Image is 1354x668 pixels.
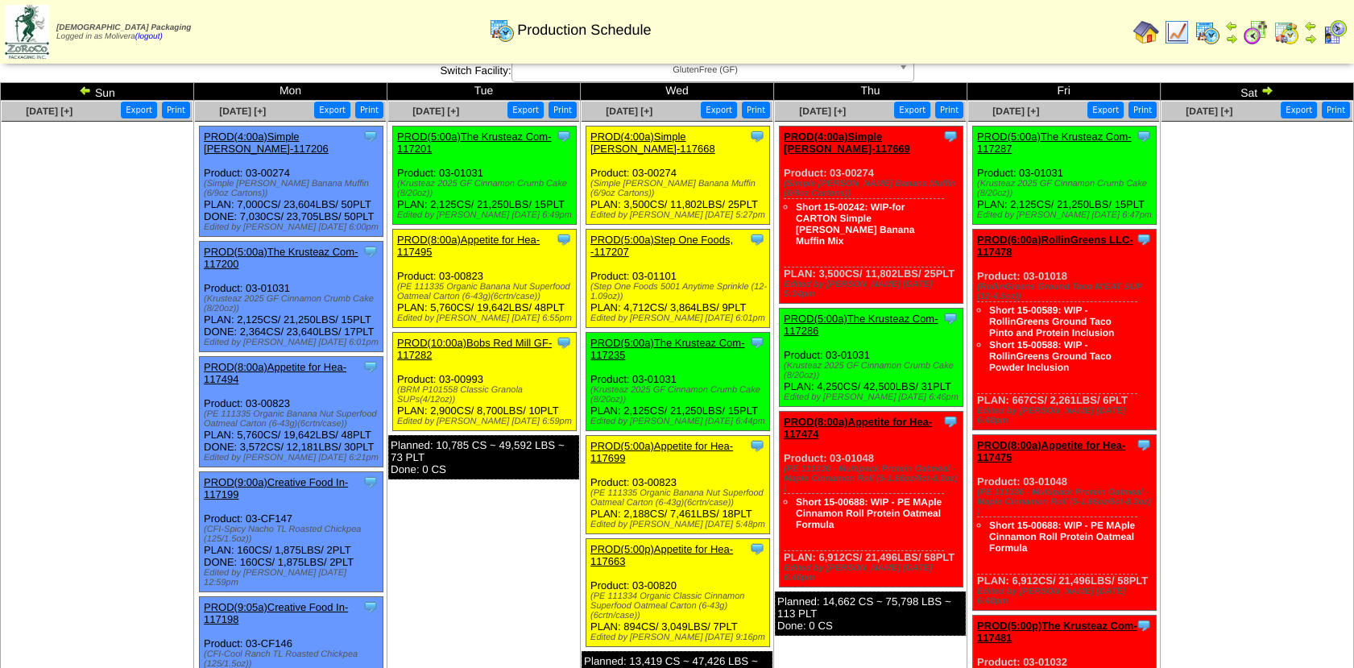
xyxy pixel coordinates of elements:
a: PROD(5:00a)The Krusteaz Com-117287 [977,131,1131,155]
div: (Krusteaz 2025 GF Cinnamon Crumb Cake (8/20oz)) [977,179,1156,198]
div: (Simple [PERSON_NAME] Banana Muffin (6/9oz Cartons)) [590,179,769,198]
td: Mon [194,83,387,101]
div: Edited by [PERSON_NAME] [DATE] 6:21pm [204,453,383,463]
a: PROD(5:00a)The Krusteaz Com-117235 [590,337,744,361]
button: Export [1087,102,1124,118]
span: [DATE] [+] [219,106,266,117]
img: Tooltip [749,128,765,144]
a: PROD(4:00a)Simple [PERSON_NAME]-117206 [204,131,329,155]
a: PROD(8:00a)Appetite for Hea-117474 [784,416,932,440]
img: Tooltip [1136,128,1152,144]
a: PROD(5:00p)Appetite for Hea-117663 [590,543,733,567]
a: [DATE] [+] [1186,106,1232,117]
img: Tooltip [556,334,572,351]
a: PROD(6:00a)RollinGreens LLC-117478 [977,234,1133,258]
div: Product: 03-01031 PLAN: 4,250CS / 42,500LBS / 31PLT [780,309,963,407]
div: Product: 03-00274 PLAN: 3,500CS / 11,802LBS / 25PLT [586,127,770,225]
div: Edited by [PERSON_NAME] [DATE] 5:27pm [590,210,769,220]
a: [DATE] [+] [799,106,846,117]
div: (PE 111335 Organic Banana Nut Superfood Oatmeal Carton (6-43g)(6crtn/case)) [590,488,769,508]
div: Product: 03-01031 PLAN: 2,125CS / 21,250LBS / 15PLT [586,333,770,431]
a: Short 15-00242: WIP-for CARTON Simple [PERSON_NAME] Banana Muffin Mix [796,201,914,247]
img: arrowleft.gif [1225,19,1238,32]
div: (Krusteaz 2025 GF Cinnamon Crumb Cake (8/20oz)) [590,385,769,405]
button: Print [355,102,383,118]
img: Tooltip [749,438,765,454]
div: (PE 111335 Organic Banana Nut Superfood Oatmeal Carton (6-43g)(6crtn/case)) [397,282,576,301]
div: (CFI-Spicy Nacho TL Roasted Chickpea (125/1.5oz)) [204,525,383,544]
div: (Simple [PERSON_NAME] Banana Muffin (6/9oz Cartons)) [784,179,963,198]
div: Edited by [PERSON_NAME] [DATE] 6:44pm [590,417,769,426]
a: Short 15-00589: WIP - RollinGreens Ground Taco Pinto and Protein Inclusion [989,305,1114,338]
button: Export [1281,102,1317,118]
td: Thu [774,83,967,101]
div: Edited by [PERSON_NAME] [DATE] 6:01pm [204,338,383,347]
button: Export [121,102,157,118]
div: Edited by [PERSON_NAME] [DATE] 6:59pm [397,417,576,426]
a: [DATE] [+] [606,106,652,117]
img: Tooltip [749,334,765,351]
a: PROD(10:00a)Bobs Red Mill GF-117282 [397,337,552,361]
a: PROD(5:00a)Step One Foods, -117207 [590,234,733,258]
button: Export [314,102,350,118]
button: Export [701,102,737,118]
div: Edited by [PERSON_NAME] [DATE] 6:47pm [977,210,1156,220]
div: Edited by [PERSON_NAME] [DATE] 5:48pm [590,520,769,529]
div: Product: 03-00274 PLAN: 7,000CS / 23,604LBS / 50PLT DONE: 7,030CS / 23,705LBS / 50PLT [200,127,383,237]
a: PROD(9:05a)Creative Food In-117198 [204,601,348,625]
img: Tooltip [362,359,379,375]
div: (Step One Foods 5001 Anytime Sprinkle (12-1.09oz)) [590,282,769,301]
div: (Simple [PERSON_NAME] Banana Muffin (6/9oz Cartons)) [204,179,383,198]
a: PROD(5:00a)The Krusteaz Com-117200 [204,246,358,270]
a: PROD(9:00a)Creative Food In-117199 [204,476,348,500]
div: Edited by [PERSON_NAME] [DATE] 6:01pm [590,313,769,323]
a: [DATE] [+] [992,106,1039,117]
div: Planned: 14,662 CS ~ 75,798 LBS ~ 113 PLT Done: 0 CS [775,591,966,636]
button: Print [1322,102,1350,118]
span: [DATE] [+] [26,106,72,117]
button: Print [1128,102,1157,118]
div: (Krusteaz 2025 GF Cinnamon Crumb Cake (8/20oz)) [784,361,963,380]
div: Edited by [PERSON_NAME] [DATE] 6:48pm [977,587,1156,606]
a: (logout) [135,32,163,41]
td: Wed [581,83,774,101]
div: Edited by [PERSON_NAME] [DATE] 6:49pm [397,210,576,220]
a: Short 15-00588: WIP - RollinGreens Ground Taco Powder Inclusion [989,339,1112,373]
img: Tooltip [1136,617,1152,633]
img: zoroco-logo-small.webp [5,5,49,59]
div: Edited by [PERSON_NAME] [DATE] 5:34pm [784,280,963,299]
div: Product: 03-01031 PLAN: 2,125CS / 21,250LBS / 15PLT [973,127,1157,225]
td: Fri [967,83,1161,101]
div: (PE 111335 Organic Banana Nut Superfood Oatmeal Carton (6-43g)(6crtn/case)) [204,409,383,429]
img: arrowleft.gif [1304,19,1317,32]
a: PROD(5:00p)The Krusteaz Com-117481 [977,620,1137,644]
a: PROD(4:00a)Simple [PERSON_NAME]-117668 [590,131,715,155]
div: Edited by [PERSON_NAME] [DATE] 12:59pm [204,568,383,587]
img: Tooltip [942,128,959,144]
td: Sun [1,83,194,101]
img: Tooltip [556,231,572,247]
div: Edited by [PERSON_NAME] [DATE] 6:46pm [784,392,963,402]
a: PROD(5:00a)The Krusteaz Com-117286 [784,313,938,337]
a: PROD(5:00a)Appetite for Hea-117699 [590,440,733,464]
div: (PE 111336 - Multipack Protein Oatmeal - Maple Cinnamon Roll (5-1.66oz/6ct-8.3oz) ) [977,488,1156,517]
div: Product: 03-00820 PLAN: 894CS / 3,049LBS / 7PLT [586,539,770,647]
div: Product: 03-00274 PLAN: 3,500CS / 11,802LBS / 25PLT [780,127,963,304]
div: Edited by [PERSON_NAME] [DATE] 6:55pm [397,313,576,323]
a: Short 15-00688: WIP - PE MAple Cinnamon Roll Protein Oatmeal Formula [796,496,942,530]
a: [DATE] [+] [412,106,459,117]
a: PROD(8:00a)Appetite for Hea-117495 [397,234,540,258]
img: arrowright.gif [1225,32,1238,45]
td: Sat [1161,83,1354,101]
div: Product: 03-01101 PLAN: 4,712CS / 3,864LBS / 9PLT [586,230,770,328]
td: Tue [387,83,581,101]
div: (RollinGreens Ground Taco M'EAT SUP (12-4.5oz)) [977,282,1156,301]
span: Production Schedule [517,22,651,39]
button: Print [742,102,770,118]
img: calendarinout.gif [1273,19,1299,45]
button: Print [935,102,963,118]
